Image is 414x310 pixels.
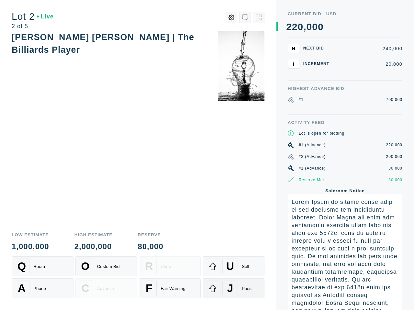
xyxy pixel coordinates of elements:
[242,264,249,269] div: Sell
[203,256,264,276] button: USell
[307,22,312,32] div: 0
[242,286,252,291] div: Pass
[161,264,171,269] div: Undo
[12,243,49,250] div: 1,000,000
[299,97,304,103] div: #1
[145,260,153,272] span: R
[288,44,299,53] button: N
[299,142,326,148] div: #1 (Advance)
[74,243,113,250] div: 2,000,000
[299,154,326,160] div: #2 (Advance)
[288,12,402,16] div: Current Bid - USD
[292,46,295,51] span: N
[288,86,402,91] div: Highest Advance Bid
[286,22,292,32] div: 2
[17,260,26,272] span: Q
[12,23,54,29] div: 2 of 5
[227,282,233,294] span: J
[97,286,114,291] div: Advance
[303,22,306,119] div: ,
[138,243,163,250] div: 80,000
[97,264,120,269] div: Custom Bid
[12,233,49,237] div: Low Estimate
[299,130,344,136] div: Lot is open for bidding
[75,278,137,298] button: CAdvance
[388,165,402,171] div: 80,000
[312,22,318,32] div: 0
[81,260,90,272] span: O
[37,14,54,19] div: Live
[203,278,264,298] button: JPass
[12,32,194,55] div: [PERSON_NAME] [PERSON_NAME] | The Billiards Player
[336,46,402,51] div: 240,000
[336,61,402,66] div: 20,000
[33,264,45,269] div: Room
[288,120,402,125] div: Activity Feed
[386,154,402,160] div: 200,000
[386,142,402,148] div: 220,000
[293,61,294,67] span: I
[138,233,163,237] div: Reserve
[303,46,332,50] div: Next Bid
[75,256,137,276] button: OCustom Bid
[288,189,402,193] div: Saleroom Notice
[226,260,234,272] span: U
[318,22,324,32] div: 0
[74,233,113,237] div: High Estimate
[299,165,326,171] div: #1 (Advance)
[303,62,332,66] div: Increment
[288,59,299,69] button: I
[299,177,324,183] div: Reserve Met
[161,286,185,291] div: Fair Warning
[292,22,298,32] div: 2
[146,282,152,294] span: F
[388,177,402,183] div: 80,000
[33,286,46,291] div: Phone
[139,256,201,276] button: RUndo
[12,12,54,21] div: Lot 2
[82,282,89,294] span: C
[139,278,201,298] button: FFair Warning
[386,97,402,103] div: 700,000
[12,278,73,298] button: APhone
[298,22,304,32] div: 0
[18,282,26,294] span: A
[12,256,73,276] button: QRoom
